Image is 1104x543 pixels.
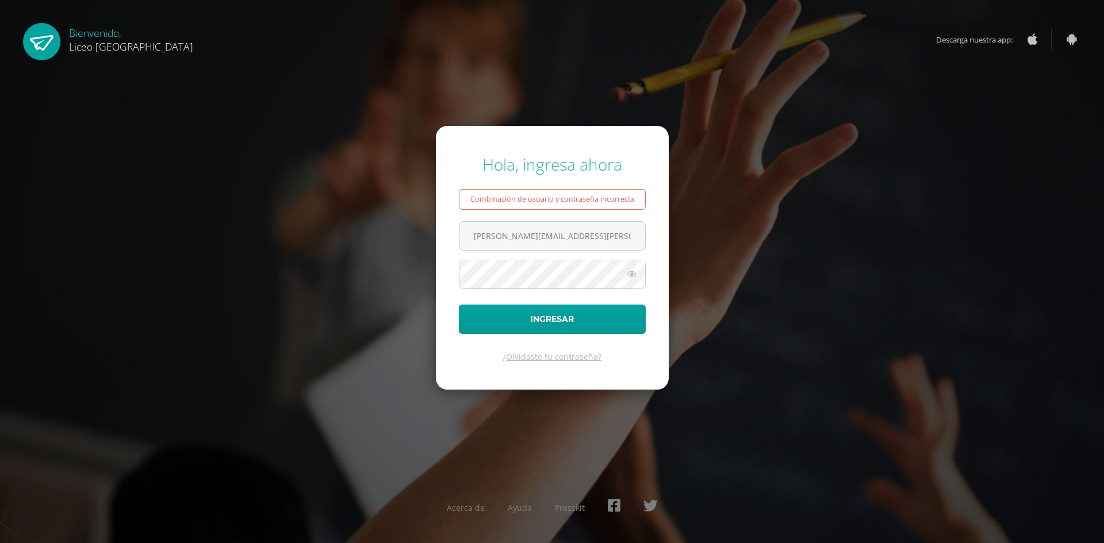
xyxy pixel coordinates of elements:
[459,189,646,210] div: Combinación de usuario y contraseña incorrecta
[459,305,646,334] button: Ingresar
[459,153,646,175] div: Hola, ingresa ahora
[936,29,1024,51] span: Descarga nuestra app:
[459,222,645,250] input: Correo electrónico o usuario
[503,351,601,362] a: ¿Olvidaste tu contraseña?
[69,23,193,53] div: Bienvenido,
[508,502,532,513] a: Ayuda
[555,502,585,513] a: Presskit
[447,502,485,513] a: Acerca de
[69,40,193,53] span: Liceo [GEOGRAPHIC_DATA]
